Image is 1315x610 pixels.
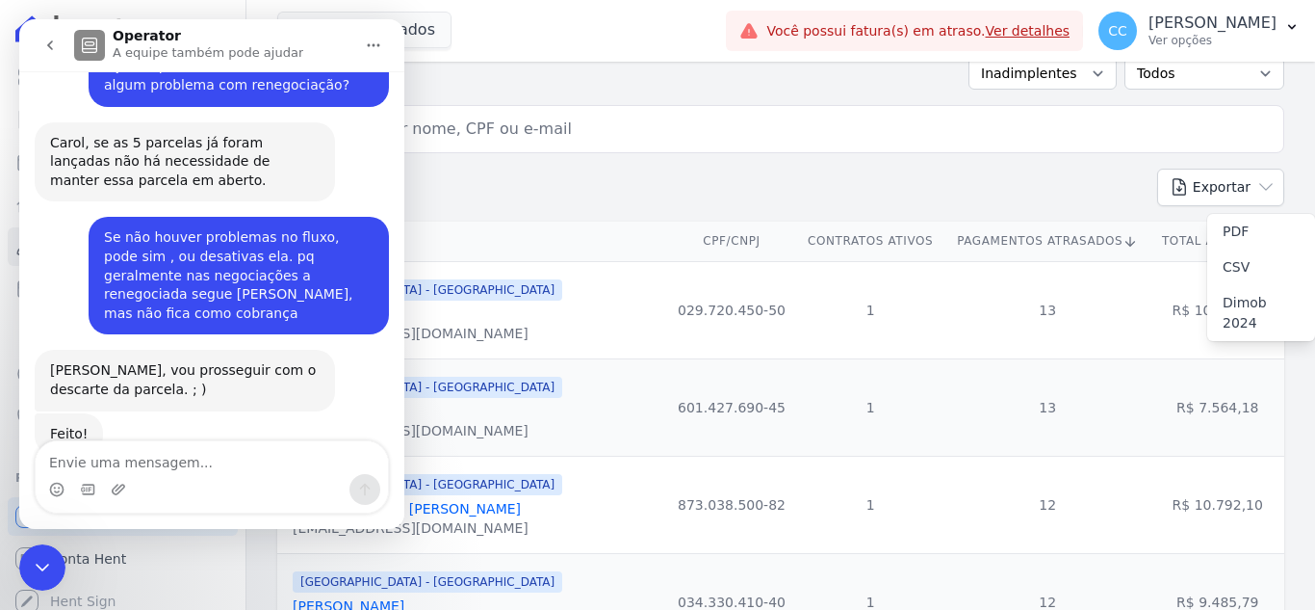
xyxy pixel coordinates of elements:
[1083,4,1315,58] button: CC [PERSON_NAME] Ver opções
[69,26,370,87] div: e já foi quitada, se exluir ela, tem algum problema com renegociação?
[85,209,354,304] div: Se não houver problemas no fluxo, pode sim , ou desativas ela. pq geralmente nas negociações a re...
[93,24,284,43] p: A equipe também pode ajudar
[330,455,361,486] button: Enviar uma mensagem
[667,222,796,261] th: CPF/CNPJ
[1151,261,1284,358] td: R$ 10.800,12
[1108,24,1127,38] span: CC
[8,397,238,436] a: Negativação
[1157,169,1284,206] button: Exportar
[8,312,238,351] a: Transferências
[277,222,667,261] th: Nome
[19,19,404,529] iframe: Intercom live chat
[796,261,944,358] td: 1
[69,198,370,315] div: Se não houver problemas no fluxo, pode sim , ou desativas ela. pq geralmente nas negociações a re...
[15,103,370,199] div: Adriane diz…
[1148,33,1276,48] p: Ver opções
[15,466,230,490] div: Plataformas
[50,549,126,569] span: Conta Hent
[293,324,562,343] div: [EMAIL_ADDRESS][DOMAIN_NAME]
[85,38,354,75] div: e já foi quitada, se exluir ela, tem algum problema com renegociação?
[30,463,45,478] button: Selecionador de Emoji
[15,198,370,331] div: Carolina diz…
[8,100,238,139] a: Contratos
[61,463,76,478] button: Selecionador de GIF
[1207,285,1315,341] a: Dimob 2024
[31,342,300,380] div: [PERSON_NAME], vou prosseguir com o descarte da parcela. ; )
[667,456,796,553] td: 873.038.500-82
[8,227,238,266] a: Clientes
[944,358,1151,456] td: 13
[8,497,238,536] a: Recebíveis
[15,103,316,183] div: Carol, se as 5 parcelas já foram lançadas não há necessidade de manter essa parcela em aberto.
[8,58,238,96] a: Visão Geral
[1151,358,1284,456] td: R$ 7.564,18
[796,456,944,553] td: 1
[293,279,562,301] span: [GEOGRAPHIC_DATA] - [GEOGRAPHIC_DATA]
[31,115,300,172] div: Carol, se as 5 parcelas já foram lançadas não há necessidade de manter essa parcela em aberto.
[796,222,944,261] th: Contratos Ativos
[336,8,373,44] button: Início
[91,463,107,478] button: Upload do anexo
[986,23,1070,39] a: Ver detalhes
[1148,13,1276,33] p: [PERSON_NAME]
[277,12,451,48] button: 2 selecionados
[15,394,84,437] div: Feito!Adriane • Há 21h
[15,331,370,393] div: Adriane diz…
[766,21,1070,41] span: Você possui fatura(s) em atraso.
[293,421,562,440] div: [EMAIL_ADDRESS][DOMAIN_NAME]
[944,456,1151,553] td: 12
[667,358,796,456] td: 601.427.690-45
[944,222,1151,261] th: Pagamentos Atrasados
[8,270,238,308] a: Minha Carteira
[1223,259,1250,275] span: CSV
[19,544,65,591] iframe: Intercom live chat
[944,261,1151,358] td: 13
[1223,224,1249,239] span: PDF
[293,501,521,517] a: [PERSON_NAME] [PERSON_NAME]
[1207,214,1315,250] a: PDF
[313,110,1276,148] input: Buscar por nome, CPF ou e-mail
[16,422,369,455] textarea: Envie uma mensagem...
[31,406,68,425] div: Feito!
[293,571,562,593] span: [GEOGRAPHIC_DATA] - [GEOGRAPHIC_DATA]
[1207,250,1315,285] a: CSV
[15,331,316,391] div: [PERSON_NAME], vou prosseguir com o descarte da parcela. ; )
[667,261,796,358] td: 029.720.450-50
[293,377,562,398] span: [GEOGRAPHIC_DATA] - [GEOGRAPHIC_DATA]
[8,540,238,578] a: Conta Hent
[1223,295,1267,331] span: Dimob 2024
[8,185,238,224] a: Lotes
[8,143,238,181] a: Parcelas
[1151,456,1284,553] td: R$ 10.792,10
[15,26,370,102] div: Carolina diz…
[293,518,562,538] div: [EMAIL_ADDRESS][DOMAIN_NAME]
[293,474,562,495] span: [GEOGRAPHIC_DATA] - [GEOGRAPHIC_DATA]
[1151,222,1284,261] th: Total Atrasado
[8,355,238,393] a: Crédito
[15,394,370,479] div: Adriane diz…
[796,358,944,456] td: 1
